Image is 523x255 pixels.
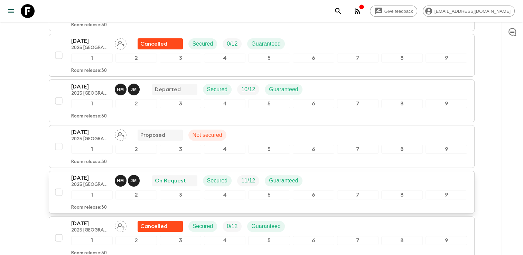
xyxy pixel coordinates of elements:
[193,131,222,139] p: Not secured
[49,79,475,122] button: [DATE]2025 [GEOGRAPHIC_DATA] (Jun - Nov)Halfani Mbasha, Joachim MukunguDepartedSecuredTrip FillGu...
[241,177,255,185] p: 11 / 12
[140,131,165,139] p: Proposed
[337,99,379,108] div: 7
[71,83,109,91] p: [DATE]
[117,178,124,183] p: H M
[204,236,245,245] div: 4
[155,177,186,185] p: On Request
[115,86,141,91] span: Halfani Mbasha, Joachim Mukungu
[248,99,290,108] div: 5
[248,145,290,154] div: 5
[293,145,334,154] div: 6
[71,182,109,188] p: 2025 [GEOGRAPHIC_DATA] (Jun - Nov)
[248,190,290,199] div: 5
[207,177,228,185] p: Secured
[71,174,109,182] p: [DATE]
[71,219,109,228] p: [DATE]
[71,128,109,136] p: [DATE]
[115,54,157,63] div: 2
[381,236,423,245] div: 8
[204,190,245,199] div: 4
[204,99,245,108] div: 4
[227,40,237,48] p: 0 / 12
[423,6,515,17] div: [EMAIL_ADDRESS][DOMAIN_NAME]
[381,54,423,63] div: 8
[207,85,228,94] p: Secured
[188,130,226,141] div: Not secured
[337,236,379,245] div: 7
[293,54,334,63] div: 6
[140,40,167,48] p: Cancelled
[71,136,109,142] p: 2025 [GEOGRAPHIC_DATA] (Jun - Nov)
[370,6,417,17] a: Give feedback
[293,190,334,199] div: 6
[381,99,423,108] div: 8
[71,190,113,199] div: 1
[115,40,127,46] span: Assign pack leader
[155,85,181,94] p: Departed
[204,145,245,154] div: 4
[193,40,213,48] p: Secured
[188,221,217,232] div: Secured
[269,177,298,185] p: Guaranteed
[337,190,379,199] div: 7
[293,236,334,245] div: 6
[241,85,255,94] p: 10 / 12
[138,221,183,232] div: Flash Pack cancellation
[115,190,157,199] div: 2
[269,85,298,94] p: Guaranteed
[115,131,127,137] span: Assign pack leader
[431,9,514,14] span: [EMAIL_ADDRESS][DOMAIN_NAME]
[381,145,423,154] div: 8
[248,54,290,63] div: 5
[426,145,467,154] div: 9
[426,190,467,199] div: 9
[193,222,213,230] p: Secured
[71,236,113,245] div: 1
[160,99,201,108] div: 3
[71,68,107,74] p: Room release: 30
[426,236,467,245] div: 9
[71,45,109,51] p: 2025 [GEOGRAPHIC_DATA] (Jun - Nov)
[71,91,109,96] p: 2025 [GEOGRAPHIC_DATA] (Jun - Nov)
[160,236,201,245] div: 3
[426,54,467,63] div: 9
[293,99,334,108] div: 6
[251,40,281,48] p: Guaranteed
[49,125,475,168] button: [DATE]2025 [GEOGRAPHIC_DATA] (Jun - Nov)Assign pack leaderProposedNot secured123456789Room releas...
[381,190,423,199] div: 8
[248,236,290,245] div: 5
[426,99,467,108] div: 9
[331,4,345,18] button: search adventures
[71,22,107,28] p: Room release: 30
[160,54,201,63] div: 3
[251,222,281,230] p: Guaranteed
[203,84,232,95] div: Secured
[203,175,232,186] div: Secured
[381,9,417,14] span: Give feedback
[188,38,217,49] div: Secured
[140,222,167,230] p: Cancelled
[227,222,237,230] p: 0 / 12
[71,205,107,210] p: Room release: 30
[138,38,183,49] div: Flash Pack cancellation
[49,34,475,77] button: [DATE]2025 [GEOGRAPHIC_DATA] (Jun - Nov)Assign pack leaderFlash Pack cancellationSecuredTrip Fill...
[204,54,245,63] div: 4
[160,190,201,199] div: 3
[115,223,127,228] span: Assign pack leader
[71,37,109,45] p: [DATE]
[337,145,379,154] div: 7
[115,175,141,187] button: HMJM
[223,38,242,49] div: Trip Fill
[71,114,107,119] p: Room release: 30
[337,54,379,63] div: 7
[237,84,259,95] div: Trip Fill
[131,178,137,183] p: J M
[115,177,141,182] span: Halfani Mbasha, Joachim Mukungu
[71,54,113,63] div: 1
[115,99,157,108] div: 2
[71,159,107,165] p: Room release: 30
[237,175,259,186] div: Trip Fill
[71,145,113,154] div: 1
[4,4,18,18] button: menu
